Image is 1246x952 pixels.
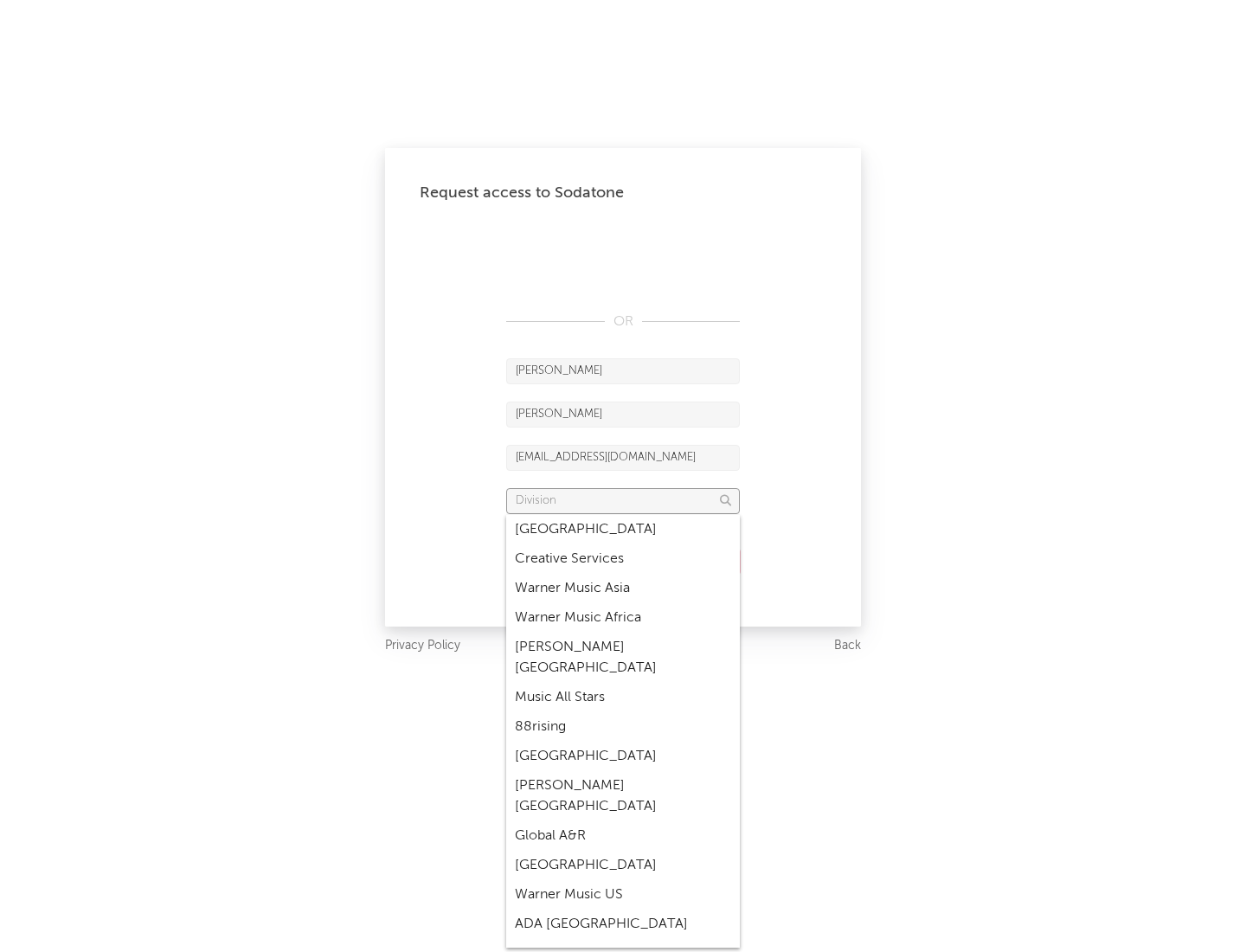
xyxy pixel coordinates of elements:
[385,635,460,657] a: Privacy Policy
[506,515,740,544] div: [GEOGRAPHIC_DATA]
[506,544,740,574] div: Creative Services
[506,445,740,471] input: Email
[506,771,740,821] div: [PERSON_NAME] [GEOGRAPHIC_DATA]
[506,574,740,603] div: Warner Music Asia
[506,358,740,384] input: First Name
[420,183,826,203] div: Request access to Sodatone
[506,910,740,939] div: ADA [GEOGRAPHIC_DATA]
[506,312,740,332] div: OR
[506,742,740,771] div: [GEOGRAPHIC_DATA]
[506,880,740,910] div: Warner Music US
[506,488,740,514] input: Division
[834,635,861,657] a: Back
[506,683,740,712] div: Music All Stars
[506,402,740,428] input: Last Name
[506,821,740,851] div: Global A&R
[506,851,740,880] div: [GEOGRAPHIC_DATA]
[506,633,740,683] div: [PERSON_NAME] [GEOGRAPHIC_DATA]
[506,712,740,742] div: 88rising
[506,603,740,633] div: Warner Music Africa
